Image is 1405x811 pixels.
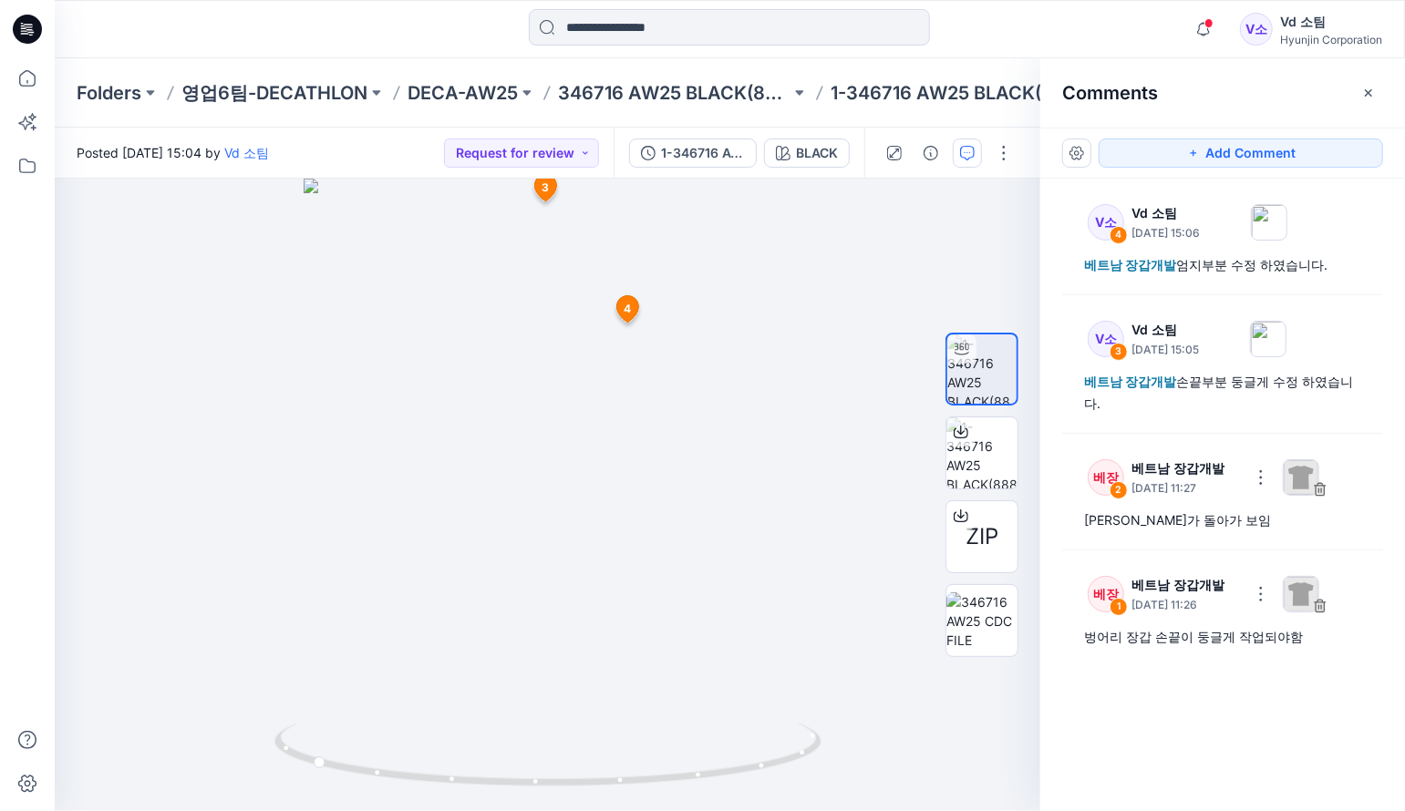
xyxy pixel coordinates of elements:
[946,417,1018,488] img: 1-346716 AW25 BLACK(8882209)_SEAM TAPE
[1084,371,1361,415] div: 손끝부분 둥글게 수정 하였습니다.
[1084,509,1361,531] div: [PERSON_NAME]가 돌아가 보임
[1084,374,1176,389] span: 베트남 장갑개발
[1131,457,1239,479] p: 베트남 장갑개발
[1088,321,1124,357] div: V소
[77,143,269,162] span: Posted [DATE] 15:04 by
[77,80,141,106] a: Folders
[1131,479,1239,498] p: [DATE] 11:27
[1240,13,1273,46] div: V소
[1131,319,1199,341] p: Vd 소팀
[831,80,1063,106] p: 1-346716 AW25 BLACK(8882209)-PAP
[966,520,998,553] span: ZIP
[1088,576,1124,612] div: 베장
[1062,82,1158,104] h2: Comments
[1088,459,1124,496] div: 베장
[796,143,838,163] div: BLACK
[1131,574,1239,596] p: 베트남 장갑개발
[1099,139,1383,168] button: Add Comment
[1280,33,1382,46] div: Hyunjin Corporation
[181,80,367,106] a: 영업6팀-DECATHLON
[947,334,1017,404] img: 1-346716 AW25 BLACK(8882209)-PAP
[408,80,518,106] a: DECA-AW25
[224,145,269,160] a: Vd 소팀
[764,139,850,168] button: BLACK
[1084,254,1361,276] div: 엄지부분 수정 하였습니다.
[1131,596,1239,614] p: [DATE] 11:26
[1110,598,1128,616] div: 1
[1131,202,1200,224] p: Vd 소팀
[629,139,757,168] button: 1-346716 AW25 BLACK(8882209)-PAP
[558,80,790,106] a: 346716 AW25 BLACK(8882209)-PAP
[946,592,1018,650] img: 346716 AW25 CDC FILE
[1110,343,1128,361] div: 3
[1084,626,1361,648] div: 벙어리 장갑 손끝이 둥글게 작업되야함
[661,143,745,163] div: 1-346716 AW25 BLACK(8882209)-PAP
[1131,341,1199,359] p: [DATE] 15:05
[1110,226,1128,244] div: 4
[1110,481,1128,499] div: 2
[1088,204,1124,241] div: V소
[1131,224,1200,242] p: [DATE] 15:06
[916,139,945,168] button: Details
[1280,11,1382,33] div: Vd 소팀
[1084,257,1176,272] span: 베트남 장갑개발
